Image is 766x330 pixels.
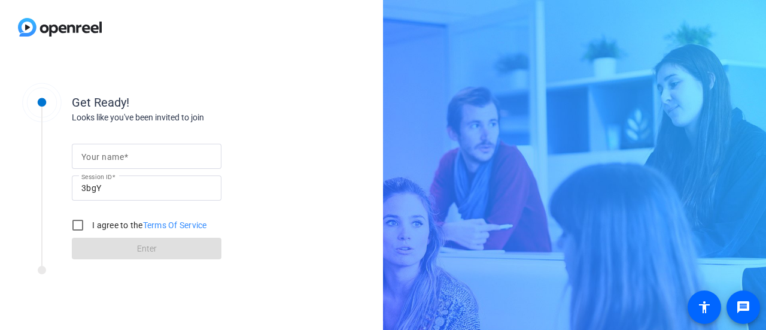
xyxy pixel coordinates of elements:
[72,93,311,111] div: Get Ready!
[81,173,112,180] mat-label: Session ID
[143,220,207,230] a: Terms Of Service
[736,300,750,314] mat-icon: message
[90,219,207,231] label: I agree to the
[72,111,311,124] div: Looks like you've been invited to join
[697,300,712,314] mat-icon: accessibility
[81,152,124,162] mat-label: Your name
